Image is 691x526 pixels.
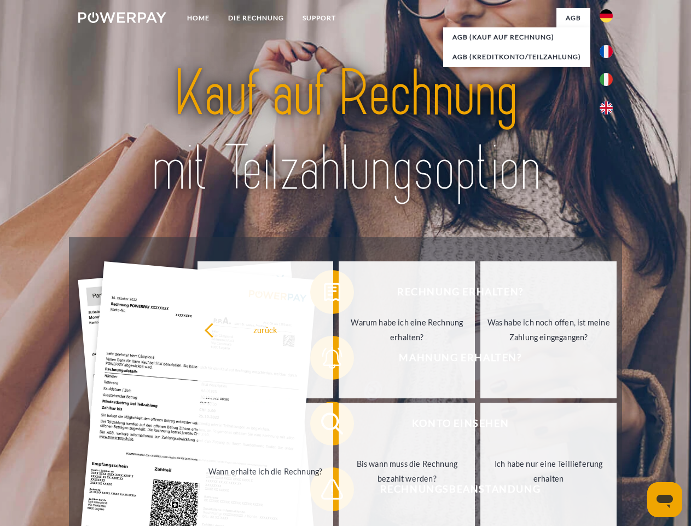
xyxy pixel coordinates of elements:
[556,8,590,28] a: agb
[204,464,327,478] div: Wann erhalte ich die Rechnung?
[600,45,613,58] img: fr
[487,456,610,486] div: Ich habe nur eine Teillieferung erhalten
[480,261,617,398] a: Was habe ich noch offen, ist meine Zahlung eingegangen?
[600,101,613,115] img: en
[78,12,166,23] img: logo-powerpay-white.svg
[104,53,587,210] img: title-powerpay_de.svg
[345,456,468,486] div: Bis wann muss die Rechnung bezahlt werden?
[345,315,468,345] div: Warum habe ich eine Rechnung erhalten?
[647,482,682,517] iframe: Schaltfläche zum Öffnen des Messaging-Fensters
[293,8,345,28] a: SUPPORT
[600,73,613,86] img: it
[443,27,590,47] a: AGB (Kauf auf Rechnung)
[178,8,219,28] a: Home
[487,315,610,345] div: Was habe ich noch offen, ist meine Zahlung eingegangen?
[204,322,327,337] div: zurück
[600,9,613,22] img: de
[219,8,293,28] a: DIE RECHNUNG
[443,47,590,67] a: AGB (Kreditkonto/Teilzahlung)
